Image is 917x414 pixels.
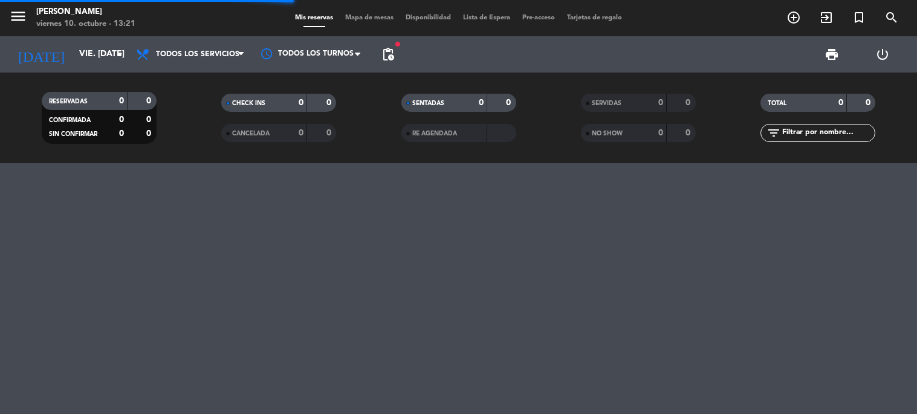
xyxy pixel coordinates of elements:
span: CANCELADA [232,131,270,137]
span: TOTAL [768,100,786,106]
span: SENTADAS [412,100,444,106]
span: SIN CONFIRMAR [49,131,97,137]
strong: 0 [658,99,663,107]
strong: 0 [299,99,303,107]
i: [DATE] [9,41,73,68]
strong: 0 [326,129,334,137]
button: menu [9,7,27,30]
i: filter_list [766,126,781,140]
strong: 0 [685,99,693,107]
span: Pre-acceso [516,15,561,21]
div: [PERSON_NAME] [36,6,135,18]
strong: 0 [326,99,334,107]
i: exit_to_app [819,10,834,25]
i: menu [9,7,27,25]
strong: 0 [866,99,873,107]
i: turned_in_not [852,10,866,25]
span: SERVIDAS [592,100,621,106]
span: print [825,47,839,62]
div: viernes 10. octubre - 13:21 [36,18,135,30]
strong: 0 [146,115,154,124]
strong: 0 [299,129,303,137]
span: pending_actions [381,47,395,62]
input: Filtrar por nombre... [781,126,875,140]
span: NO SHOW [592,131,623,137]
strong: 0 [146,97,154,105]
span: Lista de Espera [457,15,516,21]
span: Disponibilidad [400,15,457,21]
i: arrow_drop_down [112,47,127,62]
span: CHECK INS [232,100,265,106]
span: Todos los servicios [156,50,239,59]
span: Tarjetas de regalo [561,15,628,21]
span: Mis reservas [289,15,339,21]
span: CONFIRMADA [49,117,91,123]
strong: 0 [685,129,693,137]
strong: 0 [838,99,843,107]
strong: 0 [119,97,124,105]
span: RE AGENDADA [412,131,457,137]
span: Mapa de mesas [339,15,400,21]
span: fiber_manual_record [394,40,401,48]
strong: 0 [658,129,663,137]
strong: 0 [479,99,484,107]
strong: 0 [119,129,124,138]
div: LOG OUT [857,36,908,73]
i: power_settings_new [875,47,890,62]
i: add_circle_outline [786,10,801,25]
strong: 0 [146,129,154,138]
strong: 0 [506,99,513,107]
span: RESERVADAS [49,99,88,105]
strong: 0 [119,115,124,124]
i: search [884,10,899,25]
